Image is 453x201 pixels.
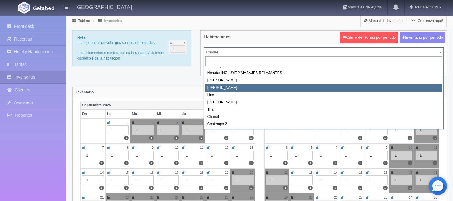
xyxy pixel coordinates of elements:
div: Neruda/ INCLUYE 2 MASAJES RELAJANTES [205,70,442,77]
div: [PERSON_NAME] [205,99,442,106]
div: Contempo 2 [205,121,442,128]
div: [PERSON_NAME] [205,84,442,92]
div: Lino [205,92,442,99]
div: Thai [205,106,442,113]
div: Chanel [205,113,442,121]
div: [PERSON_NAME] [205,77,442,84]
